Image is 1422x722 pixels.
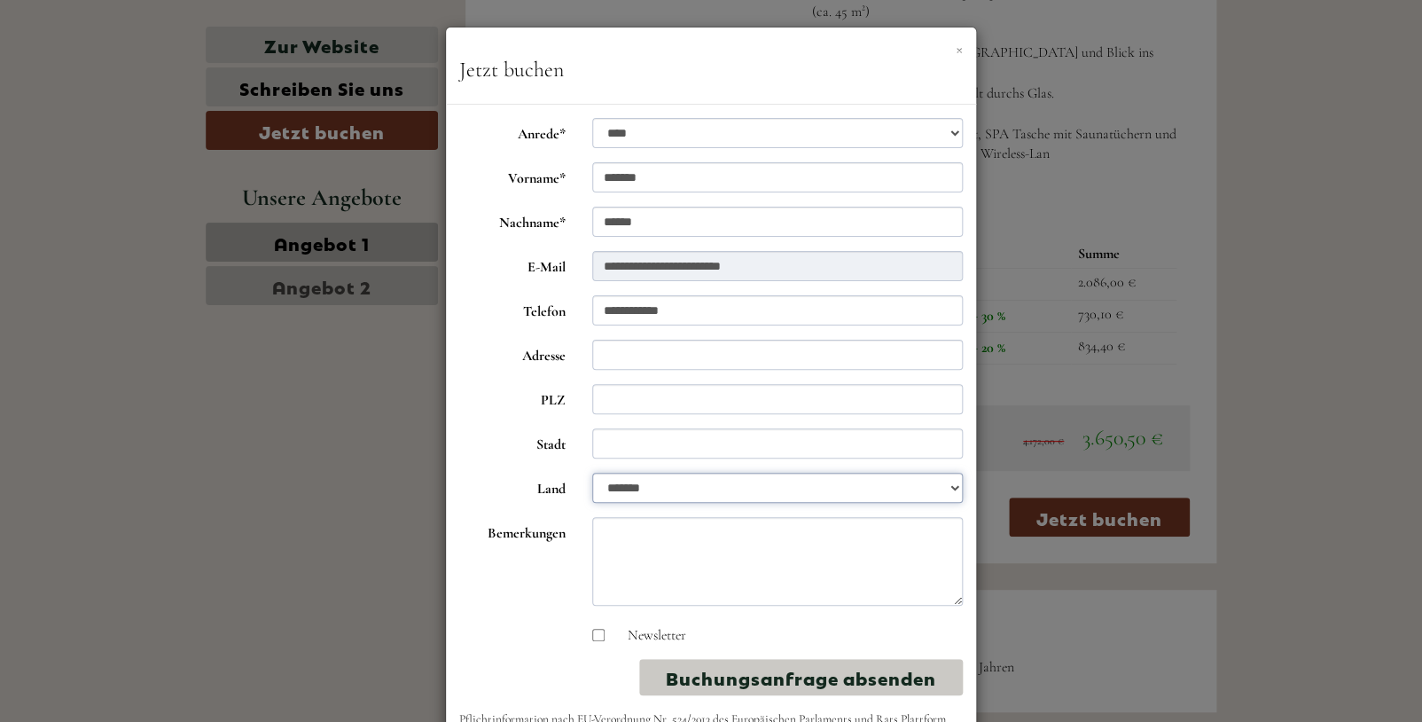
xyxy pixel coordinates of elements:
h3: Jetzt buchen [459,59,963,82]
small: 22:37 [27,86,252,98]
label: Adresse [446,340,579,366]
div: [GEOGRAPHIC_DATA] [27,51,252,66]
label: Bemerkungen [446,517,579,544]
button: Buchungsanfrage absenden [639,659,963,695]
label: Land [446,473,579,499]
label: Telefon [446,295,579,322]
button: Senden [574,459,699,498]
label: PLZ [446,384,579,411]
button: × [956,39,963,58]
label: Vorname* [446,162,579,189]
div: Guten Tag, wie können wir Ihnen helfen? [13,48,261,102]
div: [DATE] [317,13,381,43]
label: E-Mail [446,251,579,278]
label: Newsletter [610,625,686,646]
label: Stadt [446,428,579,455]
label: Nachname* [446,207,579,233]
label: Anrede* [446,118,579,145]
